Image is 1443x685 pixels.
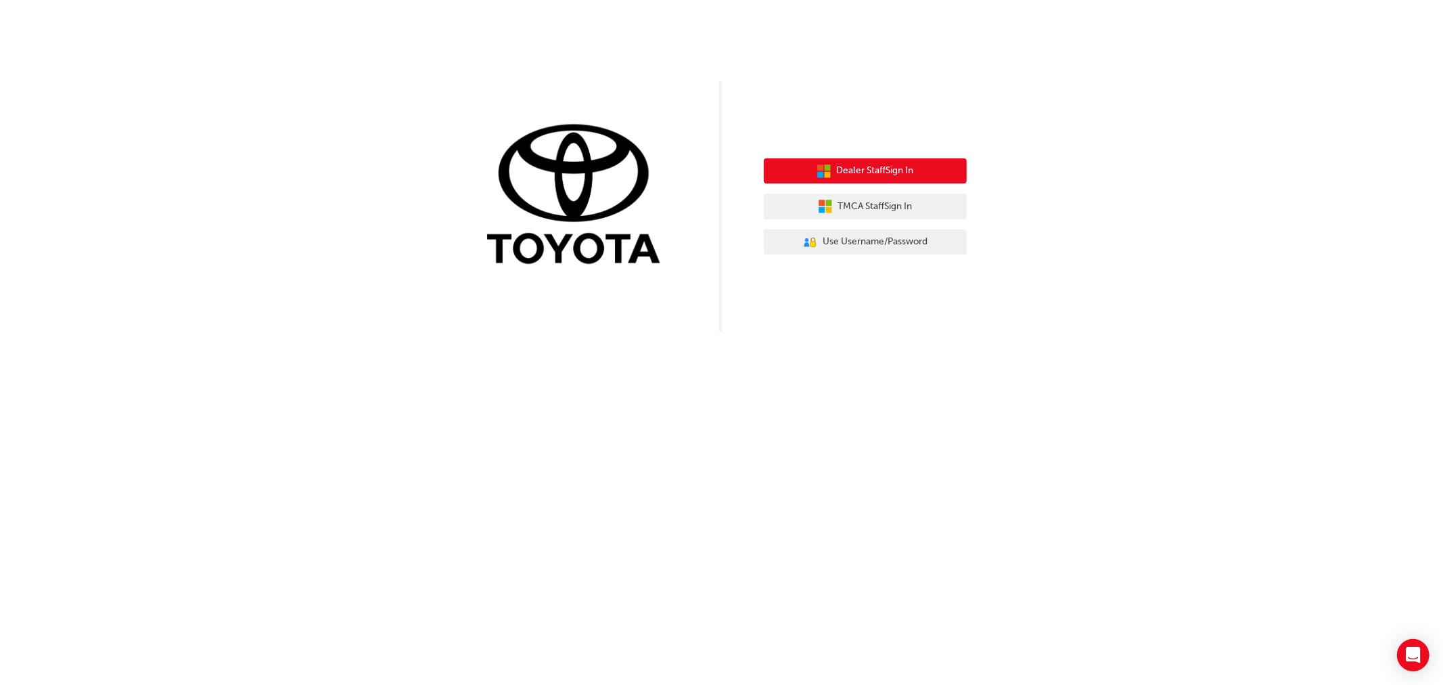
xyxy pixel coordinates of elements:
span: Use Username/Password [823,234,927,250]
button: TMCA StaffSign In [764,194,967,219]
span: TMCA Staff Sign In [838,199,913,215]
div: Open Intercom Messenger [1397,639,1429,671]
img: Trak [477,121,680,271]
button: Use Username/Password [764,229,967,255]
span: Dealer Staff Sign In [837,163,914,179]
button: Dealer StaffSign In [764,158,967,184]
